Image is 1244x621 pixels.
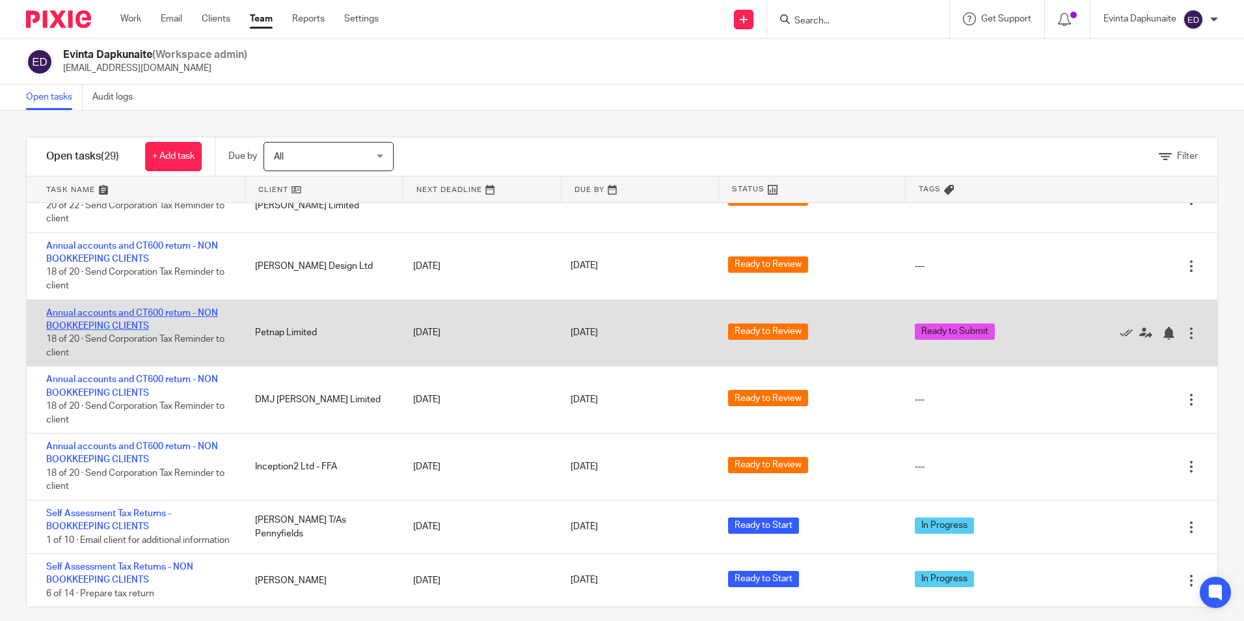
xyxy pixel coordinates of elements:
[242,507,399,547] div: [PERSON_NAME] T/As Pennyfields
[242,253,399,279] div: [PERSON_NAME] Design Ltd
[46,375,218,397] a: Annual accounts and CT600 return - NON BOOKKEEPING CLIENTS
[46,589,154,598] span: 6 of 14 · Prepare tax return
[63,62,247,75] p: [EMAIL_ADDRESS][DOMAIN_NAME]
[1103,12,1176,25] p: Evinta Dapkunaite
[46,562,193,585] a: Self Assessment Tax Returns - NON BOOKKEEPING CLIENTS
[728,571,799,587] span: Ready to Start
[274,152,284,161] span: All
[571,395,598,404] span: [DATE]
[120,12,141,25] a: Work
[161,12,182,25] a: Email
[400,514,558,540] div: [DATE]
[400,253,558,279] div: [DATE]
[92,85,142,110] a: Audit logs
[46,469,224,491] span: 18 of 20 · Send Corporation Tax Reminder to client
[728,517,799,534] span: Ready to Start
[46,442,218,464] a: Annual accounts and CT600 return - NON BOOKKEEPING CLIENTS
[26,48,53,76] img: svg%3E
[571,576,598,585] span: [DATE]
[1183,9,1204,30] img: svg%3E
[400,454,558,480] div: [DATE]
[571,522,598,531] span: [DATE]
[793,16,910,27] input: Search
[250,12,273,25] a: Team
[242,320,399,346] div: Petnap Limited
[152,49,247,60] span: (Workspace admin)
[400,320,558,346] div: [DATE]
[915,460,925,473] div: ---
[46,402,224,424] span: 18 of 20 · Send Corporation Tax Reminder to client
[1177,152,1198,161] span: Filter
[981,14,1031,23] span: Get Support
[46,201,224,224] span: 20 of 22 · Send Corporation Tax Reminder to client
[728,457,808,473] span: Ready to Review
[1120,326,1139,339] a: Mark as done
[915,324,995,340] span: Ready to Submit
[915,571,974,587] span: In Progress
[344,12,379,25] a: Settings
[46,509,171,531] a: Self Assessment Tax Returns - BOOKKEEPING CLIENTS
[571,262,598,271] span: [DATE]
[728,324,808,340] span: Ready to Review
[202,12,230,25] a: Clients
[919,184,941,195] span: Tags
[46,536,230,545] span: 1 of 10 · Email client for additional information
[242,387,399,413] div: DMJ [PERSON_NAME] Limited
[571,328,598,337] span: [DATE]
[242,568,399,594] div: [PERSON_NAME]
[26,85,83,110] a: Open tasks
[46,150,119,163] h1: Open tasks
[571,462,598,471] span: [DATE]
[46,335,224,358] span: 18 of 20 · Send Corporation Tax Reminder to client
[26,10,91,28] img: Pixie
[728,256,808,273] span: Ready to Review
[732,184,764,195] span: Status
[46,268,224,291] span: 18 of 20 · Send Corporation Tax Reminder to client
[400,568,558,594] div: [DATE]
[571,195,598,204] span: [DATE]
[292,12,325,25] a: Reports
[46,241,218,264] a: Annual accounts and CT600 return - NON BOOKKEEPING CLIENTS
[63,48,247,62] h2: Evinta Dapkunaite
[400,387,558,413] div: [DATE]
[242,454,399,480] div: Inception2 Ltd - FFA
[228,150,257,163] p: Due by
[728,390,808,406] span: Ready to Review
[145,142,202,171] a: + Add task
[915,393,925,406] div: ---
[46,309,218,331] a: Annual accounts and CT600 return - NON BOOKKEEPING CLIENTS
[101,151,119,161] span: (29)
[915,517,974,534] span: In Progress
[915,260,925,273] div: ---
